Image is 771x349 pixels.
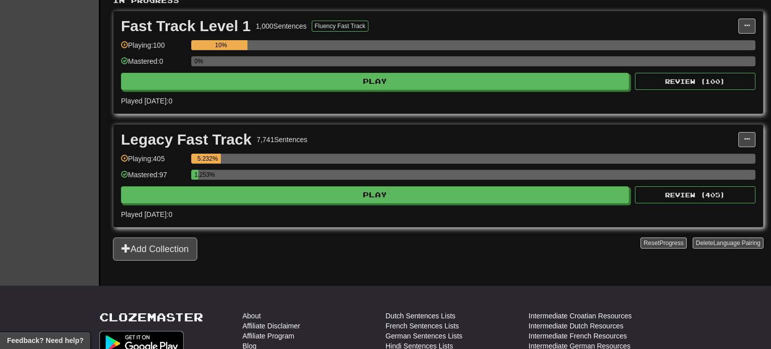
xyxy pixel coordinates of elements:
[121,132,251,147] div: Legacy Fast Track
[121,154,186,170] div: Playing: 405
[385,311,455,321] a: Dutch Sentences Lists
[385,321,459,331] a: French Sentences Lists
[194,40,247,50] div: 10%
[121,56,186,73] div: Mastered: 0
[529,331,627,341] a: Intermediate French Resources
[121,210,172,218] span: Played [DATE]: 0
[194,170,198,180] div: 1.253%
[121,97,172,105] span: Played [DATE]: 0
[242,311,261,321] a: About
[121,186,629,203] button: Play
[693,238,763,249] button: DeleteLanguage Pairing
[635,73,755,90] button: Review (100)
[99,311,203,323] a: Clozemaster
[242,321,300,331] a: Affiliate Disclaimer
[529,311,631,321] a: Intermediate Croatian Resources
[713,240,760,247] span: Language Pairing
[121,19,251,34] div: Fast Track Level 1
[121,73,629,90] button: Play
[312,21,368,32] button: Fluency Fast Track
[385,331,462,341] a: German Sentences Lists
[113,238,197,261] button: Add Collection
[529,321,623,331] a: Intermediate Dutch Resources
[121,40,186,57] div: Playing: 100
[660,240,684,247] span: Progress
[7,335,83,345] span: Open feedback widget
[256,135,307,145] div: 7,741 Sentences
[256,21,307,31] div: 1,000 Sentences
[242,331,294,341] a: Affiliate Program
[194,154,221,164] div: 5.232%
[121,170,186,186] div: Mastered: 97
[640,238,686,249] button: ResetProgress
[635,186,755,203] button: Review (405)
